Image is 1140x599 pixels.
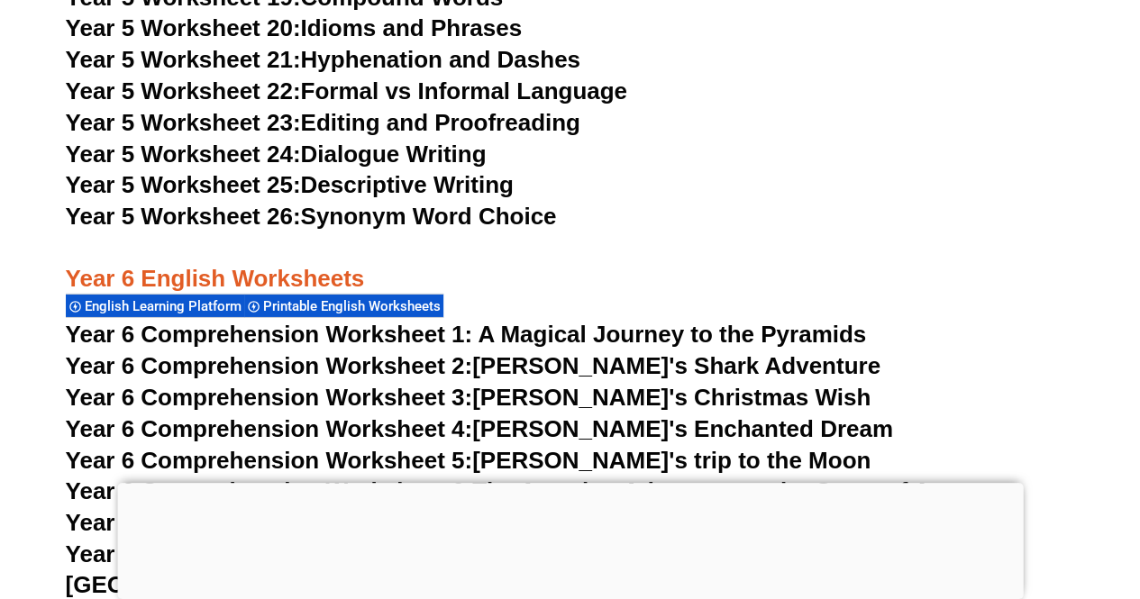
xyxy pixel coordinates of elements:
[66,509,473,536] span: Year 6 Comprehension Worksheet 7:
[66,14,522,41] a: Year 5 Worksheet 20:Idioms and Phrases
[840,395,1140,599] iframe: Chat Widget
[66,141,487,168] a: Year 5 Worksheet 24:Dialogue Writing
[66,447,871,474] a: Year 6 Comprehension Worksheet 5:[PERSON_NAME]'s trip to the Moon
[66,203,557,230] a: Year 5 Worksheet 26:Synonym Word Choice
[66,171,301,198] span: Year 5 Worksheet 25:
[66,109,580,136] a: Year 5 Worksheet 23:Editing and Proofreading
[66,384,871,411] a: Year 6 Comprehension Worksheet 3:[PERSON_NAME]'s Christmas Wish
[66,141,301,168] span: Year 5 Worksheet 24:
[66,77,627,104] a: Year 5 Worksheet 22:Formal vs Informal Language
[66,352,473,379] span: Year 6 Comprehension Worksheet 2:
[66,477,473,504] span: Year 6 Comprehension Worksheet 6:
[66,352,880,379] a: Year 6 Comprehension Worksheet 2:[PERSON_NAME]'s Shark Adventure
[66,415,893,442] a: Year 6 Comprehension Worksheet 4:[PERSON_NAME]'s Enchanted Dream
[66,46,301,73] span: Year 5 Worksheet 21:
[117,483,1023,594] iframe: Advertisement
[66,77,301,104] span: Year 5 Worksheet 22:
[66,233,1075,295] h3: Year 6 English Worksheets
[263,298,446,314] span: Printable English Worksheets
[66,509,966,536] a: Year 6 Comprehension Worksheet 7:[PERSON_NAME] and the Gates of Olympus
[66,447,473,474] span: Year 6 Comprehension Worksheet 5:
[66,384,473,411] span: Year 6 Comprehension Worksheet 3:
[66,203,301,230] span: Year 5 Worksheet 26:
[85,298,247,314] span: English Learning Platform
[66,540,819,598] a: Year 6 Comprehension Worksheet 8:The Boy Who Got a Letter from [GEOGRAPHIC_DATA]
[66,109,301,136] span: Year 5 Worksheet 23:
[244,294,443,318] div: Printable English Worksheets
[66,477,976,504] a: Year 6 Comprehension Worksheet 6:The Amazing Adventure at the Gates of Aztec
[66,294,244,318] div: English Learning Platform
[66,540,473,567] span: Year 6 Comprehension Worksheet 8:
[66,321,867,348] a: Year 6 Comprehension Worksheet 1: A Magical Journey to the Pyramids
[66,415,473,442] span: Year 6 Comprehension Worksheet 4:
[66,46,580,73] a: Year 5 Worksheet 21:Hyphenation and Dashes
[66,171,514,198] a: Year 5 Worksheet 25:Descriptive Writing
[66,14,301,41] span: Year 5 Worksheet 20:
